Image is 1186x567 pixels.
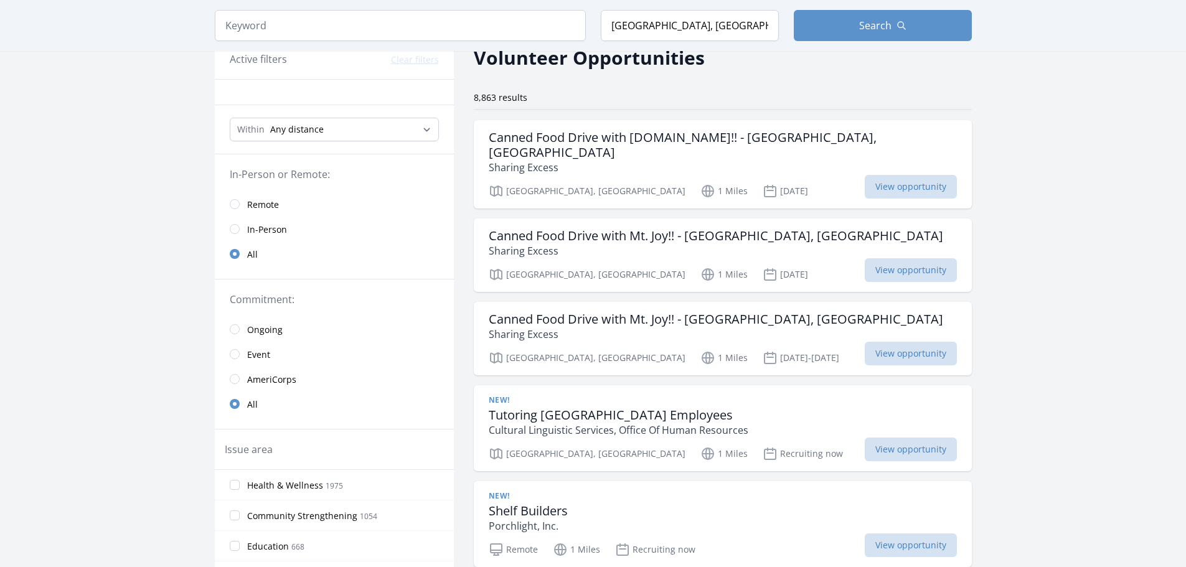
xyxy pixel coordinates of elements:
span: 1975 [326,480,343,491]
p: 1 Miles [700,184,748,199]
span: Remote [247,199,279,211]
p: 1 Miles [553,542,600,557]
p: Cultural Linguistic Services, Office Of Human Resources [489,423,748,438]
input: Education 668 [230,541,240,551]
p: 1 Miles [700,446,748,461]
span: In-Person [247,223,287,236]
p: Remote [489,542,538,557]
p: [DATE] [763,184,808,199]
span: Education [247,540,289,553]
span: Community Strengthening [247,510,357,522]
span: View opportunity [865,258,957,282]
a: Canned Food Drive with Mt. Joy!! - [GEOGRAPHIC_DATA], [GEOGRAPHIC_DATA] Sharing Excess [GEOGRAPHI... [474,218,972,292]
a: Event [215,342,454,367]
p: [DATE] [763,267,808,282]
input: Health & Wellness 1975 [230,480,240,490]
input: Community Strengthening 1054 [230,510,240,520]
button: Search [794,10,972,41]
p: [GEOGRAPHIC_DATA], [GEOGRAPHIC_DATA] [489,267,685,282]
span: 668 [291,541,304,552]
button: Clear filters [391,54,439,66]
span: Search [859,18,892,33]
a: Canned Food Drive with [DOMAIN_NAME]!! - [GEOGRAPHIC_DATA], [GEOGRAPHIC_DATA] Sharing Excess [GEO... [474,120,972,209]
span: 1054 [360,511,377,522]
span: View opportunity [865,438,957,461]
legend: Commitment: [230,292,439,307]
a: Canned Food Drive with Mt. Joy!! - [GEOGRAPHIC_DATA], [GEOGRAPHIC_DATA] Sharing Excess [GEOGRAPHI... [474,302,972,375]
a: AmeriCorps [215,367,454,391]
p: 1 Miles [700,267,748,282]
a: Remote [215,192,454,217]
span: 8,863 results [474,91,527,103]
input: Keyword [215,10,586,41]
span: New! [489,395,510,405]
a: All [215,241,454,266]
span: AmeriCorps [247,373,296,386]
p: Recruiting now [763,446,843,461]
span: Health & Wellness [247,479,323,492]
h2: Volunteer Opportunities [474,44,705,72]
a: In-Person [215,217,454,241]
span: Event [247,349,270,361]
h3: Canned Food Drive with Mt. Joy!! - [GEOGRAPHIC_DATA], [GEOGRAPHIC_DATA] [489,228,943,243]
span: Ongoing [247,324,283,336]
h3: Canned Food Drive with [DOMAIN_NAME]!! - [GEOGRAPHIC_DATA], [GEOGRAPHIC_DATA] [489,130,957,160]
p: [GEOGRAPHIC_DATA], [GEOGRAPHIC_DATA] [489,446,685,461]
h3: Shelf Builders [489,504,568,518]
span: View opportunity [865,175,957,199]
select: Search Radius [230,118,439,141]
p: 1 Miles [700,350,748,365]
p: [DATE]-[DATE] [763,350,839,365]
p: [GEOGRAPHIC_DATA], [GEOGRAPHIC_DATA] [489,350,685,365]
p: Sharing Excess [489,243,943,258]
p: Porchlight, Inc. [489,518,568,533]
p: Sharing Excess [489,160,957,175]
input: Location [601,10,779,41]
p: Sharing Excess [489,327,943,342]
h3: Active filters [230,52,287,67]
h3: Canned Food Drive with Mt. Joy!! - [GEOGRAPHIC_DATA], [GEOGRAPHIC_DATA] [489,312,943,327]
span: All [247,398,258,411]
span: All [247,248,258,261]
span: View opportunity [865,533,957,557]
h3: Tutoring [GEOGRAPHIC_DATA] Employees [489,408,748,423]
span: View opportunity [865,342,957,365]
a: New! Tutoring [GEOGRAPHIC_DATA] Employees Cultural Linguistic Services, Office Of Human Resources... [474,385,972,471]
a: New! Shelf Builders Porchlight, Inc. Remote 1 Miles Recruiting now View opportunity [474,481,972,567]
p: Recruiting now [615,542,695,557]
p: [GEOGRAPHIC_DATA], [GEOGRAPHIC_DATA] [489,184,685,199]
legend: In-Person or Remote: [230,167,439,182]
a: Ongoing [215,317,454,342]
span: New! [489,491,510,501]
legend: Issue area [225,442,273,457]
a: All [215,391,454,416]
